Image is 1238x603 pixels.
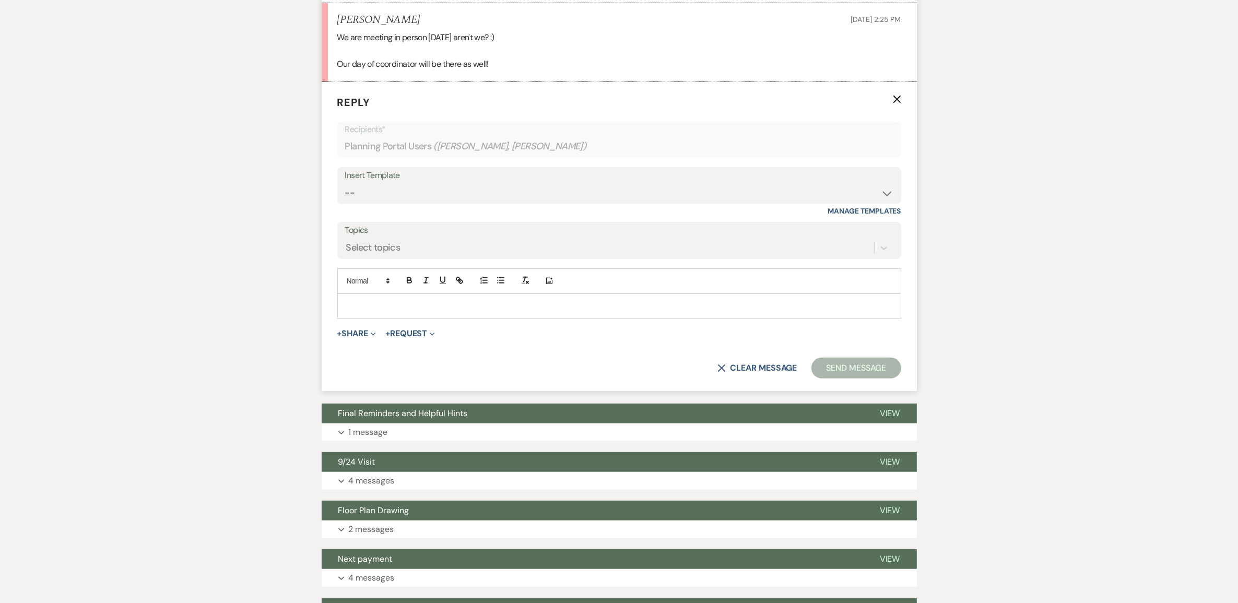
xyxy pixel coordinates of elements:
[385,329,435,338] button: Request
[863,452,917,472] button: View
[322,404,863,423] button: Final Reminders and Helpful Hints
[863,501,917,521] button: View
[863,549,917,569] button: View
[880,553,900,564] span: View
[337,57,901,71] p: Our day of coordinator will be there as well!
[337,14,420,27] h5: [PERSON_NAME]
[346,241,400,255] div: Select topics
[349,523,394,536] p: 2 messages
[345,123,893,136] p: Recipients*
[863,404,917,423] button: View
[717,364,797,372] button: Clear message
[322,569,917,587] button: 4 messages
[338,505,409,516] span: Floor Plan Drawing
[880,408,900,419] span: View
[345,136,893,157] div: Planning Portal Users
[322,549,863,569] button: Next payment
[880,505,900,516] span: View
[345,223,893,238] label: Topics
[349,425,388,439] p: 1 message
[349,474,395,488] p: 4 messages
[349,571,395,585] p: 4 messages
[322,521,917,538] button: 2 messages
[338,456,375,467] span: 9/24 Visit
[345,168,893,183] div: Insert Template
[337,96,371,109] span: Reply
[880,456,900,467] span: View
[811,358,901,379] button: Send Message
[322,501,863,521] button: Floor Plan Drawing
[338,408,468,419] span: Final Reminders and Helpful Hints
[337,329,342,338] span: +
[851,15,901,24] span: [DATE] 2:25 PM
[385,329,390,338] span: +
[322,472,917,490] button: 4 messages
[322,452,863,472] button: 9/24 Visit
[337,329,376,338] button: Share
[338,553,393,564] span: Next payment
[322,423,917,441] button: 1 message
[433,139,587,153] span: ( [PERSON_NAME], [PERSON_NAME] )
[828,206,901,216] a: Manage Templates
[337,31,901,44] p: We are meeting in person [DATE] aren't we? :)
